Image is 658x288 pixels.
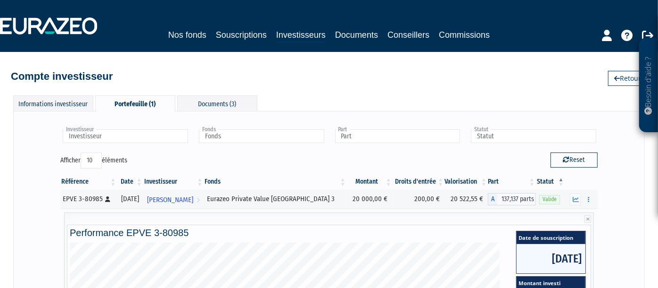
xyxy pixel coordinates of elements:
th: Montant: activer pour trier la colonne par ordre croissant [347,174,393,190]
div: Documents (3) [177,95,257,111]
div: [DATE] [120,194,140,204]
th: Référence : activer pour trier la colonne par ordre croissant [60,174,117,190]
td: 200,00 € [393,190,445,209]
span: Date de souscription [517,231,585,244]
div: Eurazeo Private Value [GEOGRAPHIC_DATA] 3 [207,194,344,204]
a: Souscriptions [216,28,267,42]
a: Retour [608,71,647,86]
p: Besoin d'aide ? [643,43,654,128]
a: Commissions [439,28,490,42]
th: Date: activer pour trier la colonne par ordre croissant [117,174,143,190]
select: Afficheréléments [81,152,102,169]
span: [PERSON_NAME] [147,191,193,209]
div: A - Eurazeo Private Value Europe 3 [488,193,536,205]
div: EPVE 3-80985 [63,194,114,204]
span: 137,137 parts [497,193,536,205]
span: Valide [539,195,560,204]
a: [PERSON_NAME] [143,190,204,209]
th: Fonds: activer pour trier la colonne par ordre croissant [204,174,347,190]
th: Droits d'entrée: activer pour trier la colonne par ordre croissant [393,174,445,190]
th: Valorisation: activer pour trier la colonne par ordre croissant [444,174,488,190]
div: Informations investisseur [13,95,93,111]
h4: Compte investisseur [11,71,113,82]
label: Afficher éléments [60,152,127,169]
a: Investisseurs [276,28,326,43]
td: 20 522,55 € [444,190,488,209]
a: Nos fonds [168,28,206,42]
h4: Performance EPVE 3-80985 [70,228,588,238]
th: Investisseur: activer pour trier la colonne par ordre croissant [143,174,204,190]
i: [Français] Personne physique [105,196,110,202]
td: 20 000,00 € [347,190,393,209]
i: Voir l'investisseur [197,191,200,209]
a: Documents [335,28,378,42]
th: Part: activer pour trier la colonne par ordre croissant [488,174,536,190]
th: Statut : activer pour trier la colonne par ordre d&eacute;croissant [536,174,565,190]
span: A [488,193,497,205]
div: Portefeuille (1) [95,95,175,111]
span: [DATE] [517,244,585,273]
a: Conseillers [387,28,429,42]
button: Reset [551,152,598,168]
